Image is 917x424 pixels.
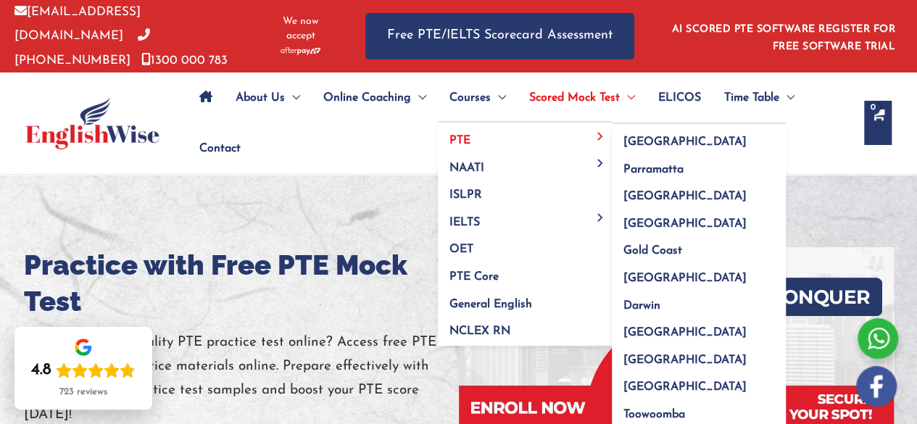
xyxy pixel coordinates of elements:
a: View Shopping Cart, empty [864,101,892,145]
a: [GEOGRAPHIC_DATA] [612,178,786,206]
span: [GEOGRAPHIC_DATA] [623,327,747,338]
a: ELICOS [647,72,713,123]
span: Parramatta [623,164,684,175]
span: [GEOGRAPHIC_DATA] [623,354,747,366]
a: OET [438,231,612,259]
span: Time Table [724,72,779,123]
span: We now accept [272,14,329,43]
span: Scored Mock Test [529,72,620,123]
a: PTE Core [438,259,612,286]
span: Online Coaching [323,72,411,123]
a: Scored Mock TestMenu Toggle [518,72,647,123]
span: Toowoomba [623,409,685,420]
a: Contact [188,123,241,174]
span: [GEOGRAPHIC_DATA] [623,273,747,284]
a: [GEOGRAPHIC_DATA] [612,315,786,342]
a: PTEMenu Toggle [438,122,612,150]
a: [GEOGRAPHIC_DATA] [612,369,786,396]
div: Rating: 4.8 out of 5 [31,360,136,381]
span: Menu Toggle [592,159,609,167]
a: [GEOGRAPHIC_DATA] [612,124,786,151]
a: 1300 000 783 [141,54,228,67]
h1: Practice with Free PTE Mock Test [24,247,459,320]
a: [GEOGRAPHIC_DATA] [612,260,786,288]
a: IELTSMenu Toggle [438,204,612,231]
a: General English [438,286,612,313]
a: NCLEX RN [438,313,612,346]
span: Gold Coast [623,245,682,257]
span: [GEOGRAPHIC_DATA] [623,136,747,148]
span: PTE [449,135,470,146]
span: Menu Toggle [620,72,635,123]
img: white-facebook.png [856,366,897,407]
span: NAATI [449,162,484,174]
span: General English [449,299,532,310]
a: AI SCORED PTE SOFTWARE REGISTER FOR FREE SOFTWARE TRIAL [672,24,896,52]
a: Parramatta [612,151,786,178]
span: Menu Toggle [592,132,609,140]
img: cropped-ew-logo [25,97,159,149]
a: Free PTE/IELTS Scorecard Assessment [365,13,634,59]
div: 4.8 [31,360,51,381]
a: ISLPR [438,177,612,204]
a: [GEOGRAPHIC_DATA] [612,205,786,233]
span: [GEOGRAPHIC_DATA] [623,191,747,202]
span: [GEOGRAPHIC_DATA] [623,381,747,393]
span: OET [449,244,473,255]
span: ELICOS [658,72,701,123]
a: [EMAIL_ADDRESS][DOMAIN_NAME] [14,6,141,42]
span: Menu Toggle [285,72,300,123]
span: ISLPR [449,189,482,201]
span: Menu Toggle [592,214,609,222]
a: About UsMenu Toggle [224,72,312,123]
span: Darwin [623,300,660,312]
nav: Site Navigation: Main Menu [188,72,850,174]
span: PTE Core [449,271,499,283]
span: Contact [199,123,241,174]
a: Darwin [612,287,786,315]
a: Time TableMenu Toggle [713,72,806,123]
span: IELTS [449,217,480,228]
span: [GEOGRAPHIC_DATA] [623,218,747,230]
span: About Us [236,72,285,123]
a: [GEOGRAPHIC_DATA] [612,341,786,369]
a: [PHONE_NUMBER] [14,30,150,66]
span: Menu Toggle [779,72,794,123]
div: 723 reviews [59,386,107,398]
span: Menu Toggle [491,72,506,123]
a: Toowoomba [612,396,786,424]
span: Courses [449,72,491,123]
a: Gold Coast [612,233,786,260]
aside: Header Widget 1 [663,12,903,59]
span: NCLEX RN [449,325,510,337]
img: Afterpay-Logo [281,47,320,55]
span: Menu Toggle [411,72,426,123]
a: NAATIMenu Toggle [438,149,612,177]
a: Online CoachingMenu Toggle [312,72,438,123]
a: CoursesMenu Toggle [438,72,518,123]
